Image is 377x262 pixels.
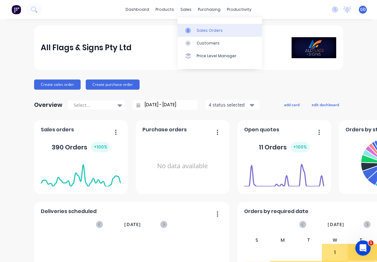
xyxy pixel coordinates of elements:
[41,126,74,134] span: Sales orders
[178,37,262,50] a: Customers
[195,5,224,14] div: purchasing
[360,7,366,12] span: GD
[259,142,309,152] div: 11 Orders
[178,24,262,37] a: Sales Orders
[224,5,255,14] div: productivity
[142,136,222,196] div: No data available
[11,5,21,14] img: Factory
[91,142,110,152] div: + 100 %
[368,240,373,245] span: 1
[34,79,81,90] button: Create sales order
[205,100,259,110] button: 4 status selected
[308,100,343,109] button: edit dashboard
[348,236,374,244] div: T
[152,5,177,14] div: products
[322,245,348,260] div: 1
[122,5,152,14] a: dashboard
[355,240,371,256] iframe: Intercom live chat
[124,221,141,228] span: [DATE]
[270,236,296,244] div: M
[197,40,220,46] div: Customers
[292,37,336,58] img: All Flags & Signs Pty Ltd
[52,142,110,152] div: 390 Orders
[86,79,140,90] button: Create purchase order
[197,53,236,59] div: Price Level Manager
[280,100,304,109] button: add card
[348,245,373,260] div: 2
[328,221,344,228] span: [DATE]
[177,5,195,14] div: sales
[291,142,309,152] div: + 100 %
[209,101,249,108] div: 4 status selected
[142,126,187,134] span: Purchase orders
[322,236,348,244] div: W
[34,99,62,111] div: Overview
[178,50,262,62] a: Price Level Manager
[296,236,322,244] div: T
[244,236,270,244] div: S
[197,28,223,33] div: Sales Orders
[41,41,132,54] div: All Flags & Signs Pty Ltd
[244,126,279,134] span: Open quotes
